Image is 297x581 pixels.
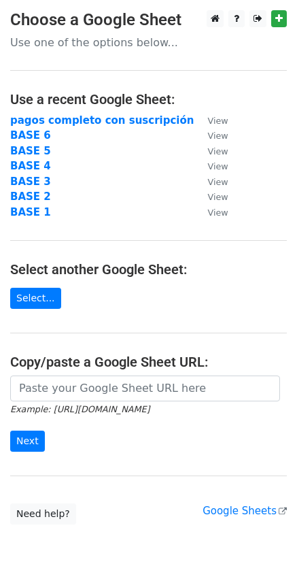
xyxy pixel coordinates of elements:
[10,376,280,401] input: Paste your Google Sheet URL here
[194,129,228,142] a: View
[203,505,287,517] a: Google Sheets
[10,160,51,172] a: BASE 4
[10,176,51,188] a: BASE 3
[10,503,76,525] a: Need help?
[194,145,228,157] a: View
[194,190,228,203] a: View
[207,131,228,141] small: View
[10,261,287,278] h4: Select another Google Sheet:
[10,91,287,107] h4: Use a recent Google Sheet:
[194,176,228,188] a: View
[10,431,45,452] input: Next
[194,206,228,218] a: View
[207,116,228,126] small: View
[207,146,228,156] small: View
[10,35,287,50] p: Use one of the options below...
[207,177,228,187] small: View
[10,288,61,309] a: Select...
[207,207,228,218] small: View
[207,161,228,171] small: View
[10,354,287,370] h4: Copy/paste a Google Sheet URL:
[10,10,287,30] h3: Choose a Google Sheet
[10,190,51,203] a: BASE 2
[10,129,51,142] a: BASE 6
[10,114,194,127] a: pagos completo con suscripción
[10,145,51,157] a: BASE 5
[10,404,150,414] small: Example: [URL][DOMAIN_NAME]
[194,160,228,172] a: View
[194,114,228,127] a: View
[207,192,228,202] small: View
[10,206,51,218] a: BASE 1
